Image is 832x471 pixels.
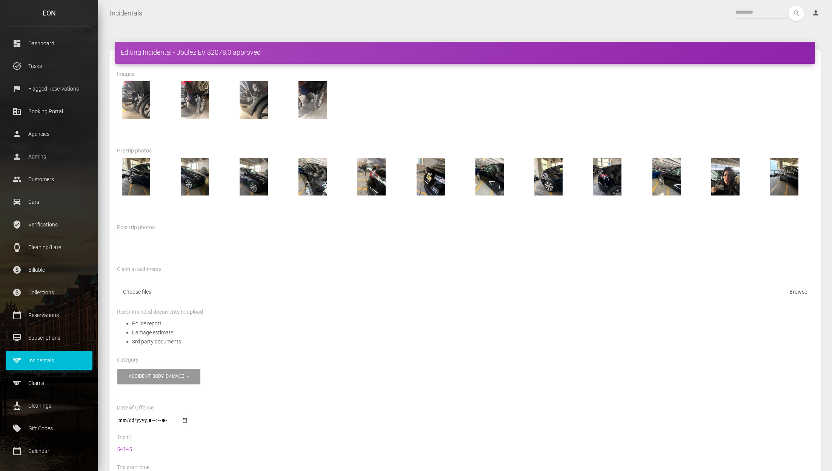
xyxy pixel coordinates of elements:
a: calendar_today Reservations [6,306,92,325]
a: person Agencies [6,125,92,143]
img: IMG_0021.jpg [589,158,626,195]
a: paid Collections [6,283,92,302]
img: IMG_0022.jpg [412,158,449,195]
label: Recommended documents to upload [117,308,203,316]
button: accident_body_damage [117,369,200,384]
li: Damage estimate [132,328,813,337]
p: Booking Portal [11,106,87,117]
li: Police report [132,319,813,328]
p: Customers [11,174,87,185]
p: Admins [11,151,87,162]
p: Collections [11,287,87,298]
img: IMG_0027.jpg [706,158,744,195]
p: Billable [11,264,87,276]
label: Claim attachments [117,266,161,273]
img: IMG_0025.jpg [471,158,508,195]
label: Category [117,356,138,364]
label: Pre trip photos [117,147,152,155]
a: 54145 [117,446,132,452]
p: Subscriptions [11,332,87,343]
label: Images [117,71,134,78]
img: IMG_0024.jpg [294,158,332,195]
a: flag Flagged Reservations [6,79,92,98]
p: Agencies [11,128,87,140]
li: 3rd party documents [132,337,813,346]
label: Post trip photos [117,224,155,231]
a: verified_user Verifications [6,215,92,234]
h4: Editing Incidental - Joulez EV $2078.0 approved [121,48,809,57]
p: Calendar [11,445,87,457]
img: IMG_2497.jpg [294,81,332,119]
img: IMG_0023.jpg [353,158,391,195]
a: person Admins [6,147,92,166]
p: Cleanings [11,400,87,411]
p: Incidentals [11,355,87,366]
p: Flagged Reservations [11,83,87,94]
img: IMG_2496.jpg [235,81,272,119]
a: corporate_fare Booking Portal [6,102,92,121]
div: accident_body_damage [129,373,186,380]
img: IMG_0020.jpg [530,158,567,195]
a: person [806,6,826,21]
label: Choose files [117,285,813,301]
p: Claims [11,377,87,389]
label: Date of Offense [117,404,154,412]
p: Tasks [11,60,87,72]
p: Reservations [11,309,87,321]
a: watch Cleaning/Late [6,238,92,257]
a: paid Billable [6,260,92,279]
a: task_alt Tasks [6,57,92,75]
img: IMG_0018.jpg [766,158,803,195]
p: Dashboard [11,38,87,49]
a: card_membership Subscriptions [6,328,92,347]
img: IMG_2495.jpg [176,81,214,119]
i: person [812,9,820,17]
p: Verifications [11,219,87,230]
button: search [789,6,804,21]
a: local_offer Gift Codes [6,419,92,438]
a: Incidentals [110,4,142,23]
label: Trip ID [117,434,132,442]
a: sports Incidentals [6,351,92,370]
img: IMG_0019.jpg [117,158,155,195]
p: Cleaning/Late [11,242,87,253]
a: sports Claims [6,374,92,392]
img: IMG_2494.jpg [117,81,155,119]
p: Gift Codes [11,423,87,434]
a: dashboard Dashboard [6,34,92,53]
a: drive_eta Cars [6,192,92,211]
img: IMG_0026.jpg [647,158,685,195]
a: people Customers [6,170,92,189]
a: calendar_today Calendar [6,442,92,460]
img: IMG_0017.jpg [235,158,272,195]
img: IMG_0016.jpg [176,158,214,195]
p: Cars [11,196,87,208]
a: cleaning_services Cleanings [6,396,92,415]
